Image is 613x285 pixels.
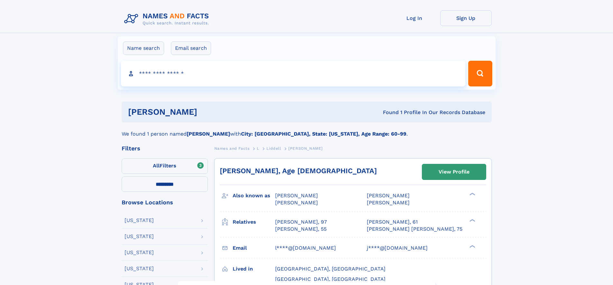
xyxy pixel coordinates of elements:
[233,217,275,227] h3: Relatives
[171,41,211,55] label: Email search
[125,266,154,271] div: [US_STATE]
[266,146,281,151] span: Liddell
[422,164,486,180] a: View Profile
[125,250,154,255] div: [US_STATE]
[122,146,208,151] div: Filters
[275,218,327,226] a: [PERSON_NAME], 97
[122,10,214,28] img: Logo Names and Facts
[275,276,385,282] span: [GEOGRAPHIC_DATA], [GEOGRAPHIC_DATA]
[121,61,466,86] input: search input
[275,266,385,272] span: [GEOGRAPHIC_DATA], [GEOGRAPHIC_DATA]
[187,131,230,137] b: [PERSON_NAME]
[367,226,462,233] a: [PERSON_NAME] [PERSON_NAME], 75
[367,192,410,199] span: [PERSON_NAME]
[468,61,492,86] button: Search Button
[468,192,476,196] div: ❯
[233,190,275,201] h3: Also known as
[367,200,410,206] span: [PERSON_NAME]
[128,108,290,116] h1: [PERSON_NAME]
[233,243,275,254] h3: Email
[275,200,318,206] span: [PERSON_NAME]
[288,146,323,151] span: [PERSON_NAME]
[468,244,476,248] div: ❯
[122,122,492,138] div: We found 1 person named with .
[275,192,318,199] span: [PERSON_NAME]
[290,109,485,116] div: Found 1 Profile In Our Records Database
[439,165,469,179] div: View Profile
[275,226,327,233] a: [PERSON_NAME], 55
[220,167,377,175] a: [PERSON_NAME], Age [DEMOGRAPHIC_DATA]
[122,158,208,174] label: Filters
[440,10,492,26] a: Sign Up
[257,144,259,152] a: L
[214,144,250,152] a: Names and Facts
[257,146,259,151] span: L
[125,218,154,223] div: [US_STATE]
[125,234,154,239] div: [US_STATE]
[389,10,440,26] a: Log In
[468,218,476,222] div: ❯
[266,144,281,152] a: Liddell
[233,263,275,274] h3: Lived in
[153,163,160,169] span: All
[122,200,208,205] div: Browse Locations
[241,131,406,137] b: City: [GEOGRAPHIC_DATA], State: [US_STATE], Age Range: 60-99
[123,41,164,55] label: Name search
[367,218,418,226] a: [PERSON_NAME], 61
